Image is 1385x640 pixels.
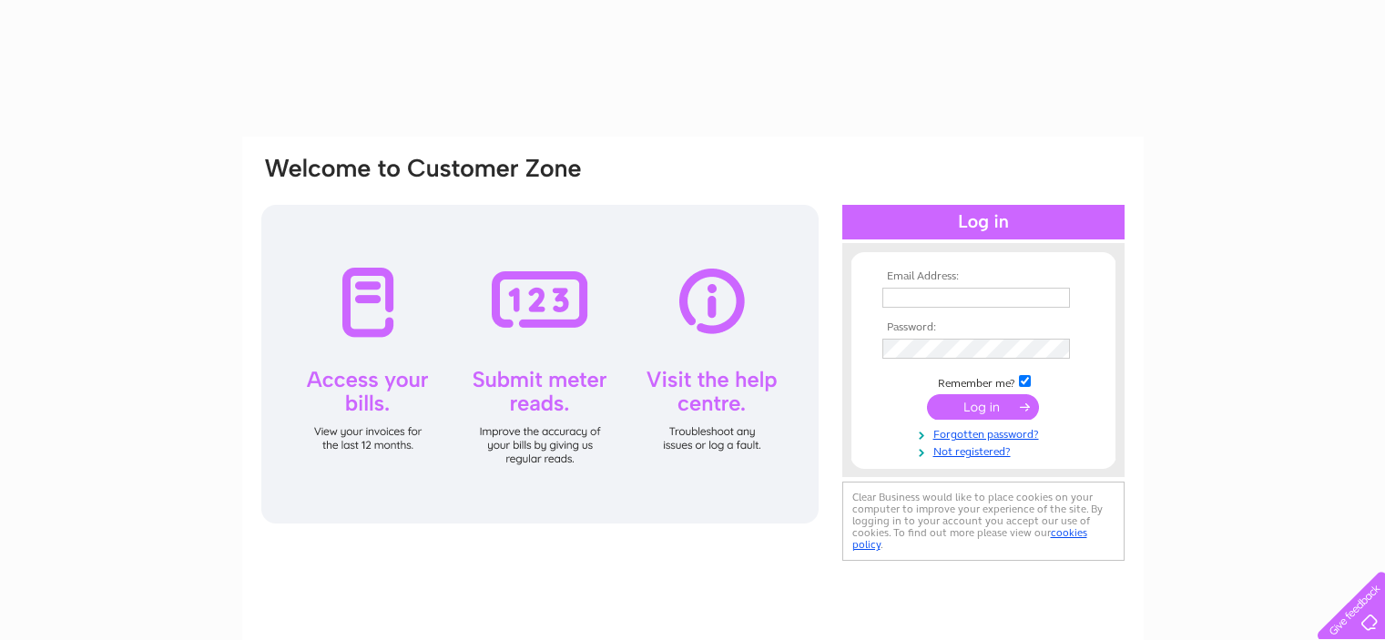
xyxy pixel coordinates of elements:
th: Password: [878,321,1089,334]
th: Email Address: [878,270,1089,283]
div: Clear Business would like to place cookies on your computer to improve your experience of the sit... [842,482,1125,561]
td: Remember me? [878,372,1089,391]
a: Forgotten password? [882,424,1089,442]
input: Submit [927,394,1039,420]
a: Not registered? [882,442,1089,459]
img: npw-badge-icon-locked.svg [1048,290,1063,305]
a: cookies policy [852,526,1087,551]
img: npw-badge-icon-locked.svg [1048,341,1063,356]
